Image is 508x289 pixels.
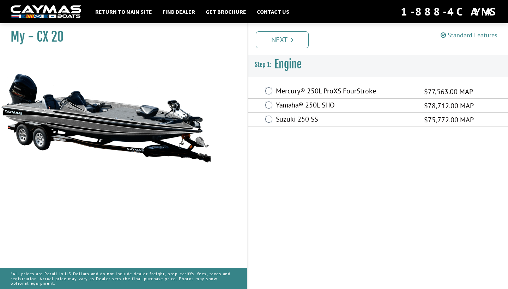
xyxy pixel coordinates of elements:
[92,7,156,16] a: Return to main site
[254,30,508,48] ul: Pagination
[11,268,236,289] p: *All prices are Retail in US Dollars and do not include dealer freight, prep, tariffs, fees, taxe...
[11,29,229,45] h1: My - CX 20
[276,87,415,97] label: Mercury® 250L ProXS FourStroke
[424,115,474,125] span: $75,772.00 MAP
[424,86,473,97] span: $77,563.00 MAP
[401,4,497,19] div: 1-888-4CAYMAS
[424,100,474,111] span: $78,712.00 MAP
[253,7,293,16] a: Contact Us
[159,7,199,16] a: Find Dealer
[441,31,497,39] a: Standard Features
[248,51,508,78] h3: Engine
[202,7,250,16] a: Get Brochure
[276,101,415,111] label: Yamaha® 250L SHO
[11,5,81,18] img: white-logo-c9c8dbefe5ff5ceceb0f0178aa75bf4bb51f6bca0971e226c86eb53dfe498488.png
[256,31,309,48] a: Next
[276,115,415,125] label: Suzuki 250 SS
